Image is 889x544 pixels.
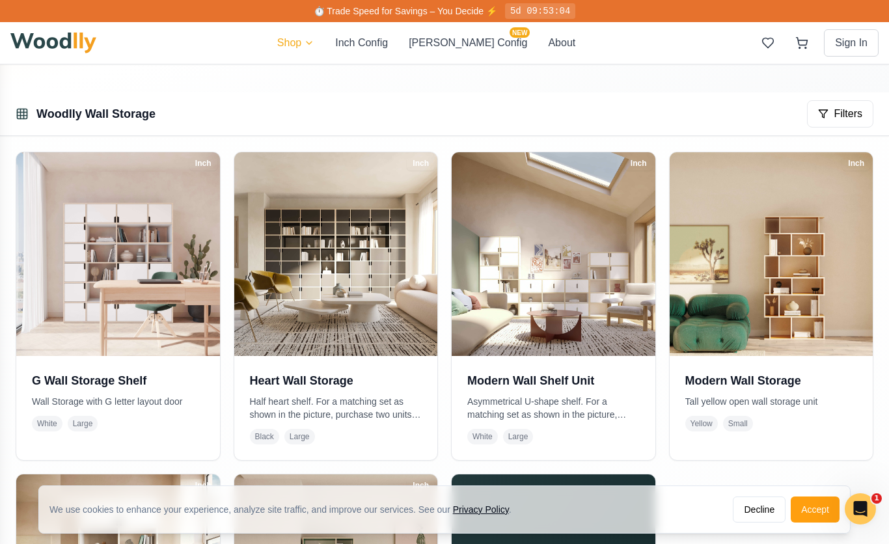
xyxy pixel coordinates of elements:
div: Inch [189,156,217,170]
span: NEW [510,27,530,38]
span: White [32,416,62,431]
span: Yellow [685,416,718,431]
div: Inch [625,156,653,170]
h3: Modern Wall Storage [685,372,858,390]
button: Accept [791,496,840,523]
button: Decline [733,496,786,523]
a: Privacy Policy [453,504,509,515]
span: Large [68,416,98,431]
p: Wall Storage with G letter layout door [32,395,204,408]
iframe: Intercom live chat [845,493,876,524]
span: ⏱️ Trade Speed for Savings – You Decide ⚡ [314,6,497,16]
p: Asymmetrical U-shape shelf. For a matching set as shown in the picture, purchase all three units. [467,395,640,421]
span: Small [723,416,753,431]
button: Shop [277,35,314,51]
button: Sign In [824,29,879,57]
div: Inch [842,156,870,170]
span: Filters [834,106,862,122]
div: Inch [407,156,435,170]
h3: Modern Wall Shelf Unit [467,372,640,390]
span: 1 [871,493,882,504]
img: Modern Wall Storage [670,152,873,356]
button: About [548,35,575,51]
img: Modern Wall Shelf Unit [452,152,655,356]
p: Half heart shelf. For a matching set as shown in the picture, purchase two units with the mirrore... [250,395,422,421]
div: We use cookies to enhance your experience, analyze site traffic, and improve our services. See our . [49,503,522,516]
button: [PERSON_NAME] ConfigNEW [409,35,527,51]
div: Inch [407,478,435,493]
img: Heart Wall Storage [234,152,438,356]
div: Inch [189,478,217,493]
button: Inch Config [335,35,388,51]
img: Woodlly [10,33,96,53]
span: Large [503,429,534,444]
span: Black [250,429,279,444]
span: White [467,429,498,444]
span: Large [284,429,315,444]
button: Filters [807,100,873,128]
h3: G Wall Storage Shelf [32,372,204,390]
a: Woodlly Wall Storage [36,107,156,120]
h3: Heart Wall Storage [250,372,422,390]
p: Tall yellow open wall storage unit [685,395,858,408]
div: 5d 09:53:04 [505,3,575,19]
img: G Wall Storage Shelf [16,152,220,356]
